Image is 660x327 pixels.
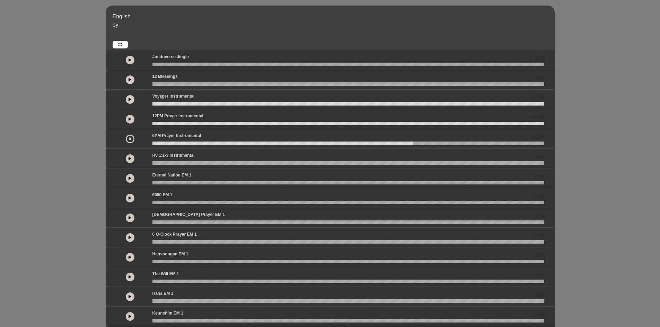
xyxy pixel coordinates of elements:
p: 6PM Prayer Instrumental [152,133,201,139]
span: 02:38 [532,114,544,121]
span: 01:16 [532,134,544,141]
span: 0.00 [535,173,544,180]
span: 0.00 [535,291,544,299]
p: 12PM Prayer Instrumental [152,113,203,119]
span: 0.00 [535,311,544,318]
span: 0.00 [535,252,544,259]
p: Hana EM 1 [152,290,174,297]
span: 0.00 [535,193,544,200]
span: 0.00 [535,153,544,161]
p: 6 o-clock prayer EM 1 [152,231,197,237]
span: by [113,22,118,28]
p: Keunshim EM 1 [152,310,183,316]
span: 0.00 [535,55,544,62]
p: Eternal Nation EM 1 [152,172,192,178]
p: Hansoongan EM 1 [152,251,188,257]
p: 6000 EM 1 [152,192,173,198]
span: 02:20 [532,94,544,101]
p: 12 Blessings [152,73,178,80]
p: Voyager Instrumental [152,93,195,99]
p: English [113,12,553,21]
p: The Will EM 1 [152,271,179,277]
p: Rv 1:1-3 Instrumental [152,152,195,158]
p: [DEMOGRAPHIC_DATA] prayer EM 1 [152,211,225,218]
span: 0.00 [535,232,544,239]
span: 0.00 [535,272,544,279]
span: 0.00 [535,212,544,220]
span: 0.00 [535,74,544,82]
p: Jundoverse Jingle [152,54,189,60]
